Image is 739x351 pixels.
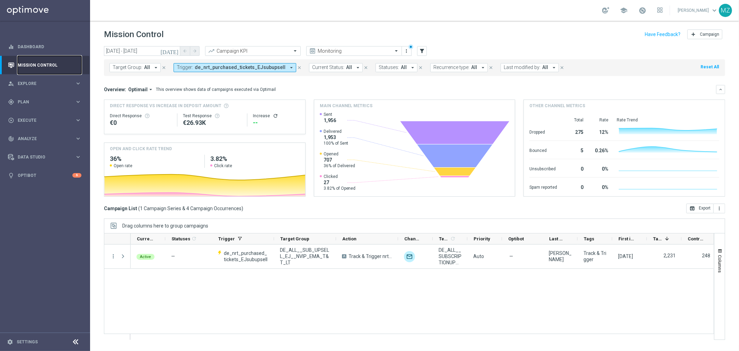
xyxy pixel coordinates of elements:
button: close [363,64,369,71]
i: open_in_browser [689,206,695,211]
span: A [342,254,346,258]
multiple-options-button: Export to CSV [686,205,725,211]
span: Clicked [324,174,356,179]
span: Current Status [137,236,153,241]
button: play_circle_outline Execute keyboard_arrow_right [8,118,82,123]
span: Target Group [280,236,309,241]
span: Recurrence type: [433,65,469,70]
span: Priority [474,236,490,241]
span: ( [138,205,140,212]
span: Statuses [171,236,190,241]
input: Have Feedback? [645,32,680,37]
button: close [488,64,494,71]
div: gps_fixed Plan keyboard_arrow_right [8,99,82,105]
span: Statuses: [379,65,399,70]
a: Settings [17,340,38,344]
span: Calculate column [190,235,197,242]
i: equalizer [8,44,14,50]
i: keyboard_arrow_right [75,154,81,160]
i: trending_up [208,48,215,54]
i: add [690,32,696,37]
i: arrow_drop_down [153,65,159,71]
i: settings [7,339,13,345]
button: close [417,64,424,71]
h4: OPEN AND CLICK RATE TREND [110,146,172,152]
button: arrow_back [180,46,190,56]
div: 275 [565,126,583,137]
div: Spam reported [529,181,557,192]
button: Data Studio keyboard_arrow_right [8,154,82,160]
span: Current Status: [312,65,344,70]
span: Last Modified By [549,236,566,241]
button: more_vert [110,253,116,259]
div: Dashboard [8,37,81,56]
i: keyboard_arrow_right [75,99,81,105]
div: track_changes Analyze keyboard_arrow_right [8,136,82,142]
div: Explore [8,80,75,87]
span: Columns [717,255,723,273]
div: Press SPACE to select this row. [131,245,716,269]
div: Test Response [183,113,241,119]
button: more_vert [714,204,725,213]
div: There are unsaved changes [408,44,413,49]
div: Mission Control [8,62,82,68]
div: Plan [8,99,75,105]
span: Sent [324,112,336,117]
i: arrow_back [183,49,187,53]
div: Magdalena Zazula [549,250,572,263]
div: Analyze [8,136,75,142]
button: equalizer Dashboard [8,44,82,50]
div: lightbulb Optibot 6 [8,173,82,178]
i: keyboard_arrow_down [718,87,723,92]
div: 0.26% [592,144,608,155]
div: Optibot [8,166,81,185]
i: arrow_drop_down [551,65,557,71]
span: Explore [18,82,75,86]
span: Optibot [508,236,524,241]
i: track_changes [8,136,14,142]
i: refresh [191,236,197,241]
span: 1,953 [324,134,349,140]
button: [DATE] [159,46,180,57]
input: Select date range [104,46,180,56]
span: Templates [439,236,449,241]
span: All [346,65,352,70]
div: 12% [592,126,608,137]
div: MZ [719,4,732,17]
span: Data Studio [18,155,75,159]
span: All [144,65,150,70]
span: Action [342,236,357,241]
i: refresh [273,113,278,119]
a: [PERSON_NAME]keyboard_arrow_down [677,5,719,16]
span: 707 [324,157,355,163]
a: Dashboard [18,37,81,56]
button: Target Group: All arrow_drop_down [109,63,161,72]
div: €0 [110,119,171,127]
i: close [363,65,368,70]
button: person_search Explore keyboard_arrow_right [8,81,82,86]
span: ) [241,205,243,212]
div: Dropped [529,126,557,137]
div: Press SPACE to select this row. [104,245,131,269]
button: Reset All [700,63,720,71]
div: This overview shows data of campaigns executed via Optimail [156,86,276,93]
i: refresh [450,236,456,241]
div: Optimail [404,251,415,262]
i: keyboard_arrow_right [75,117,81,123]
span: Active [140,255,151,259]
button: keyboard_arrow_down [716,85,725,94]
i: arrow_drop_down [410,65,416,71]
colored-tag: Active [137,253,155,260]
i: arrow_drop_down [148,86,154,93]
i: [DATE] [160,48,179,54]
span: Opened [324,151,355,157]
label: 2,231 [663,252,676,259]
span: 3.82% of Opened [324,186,356,191]
span: Analyze [18,137,75,141]
span: All [471,65,477,70]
